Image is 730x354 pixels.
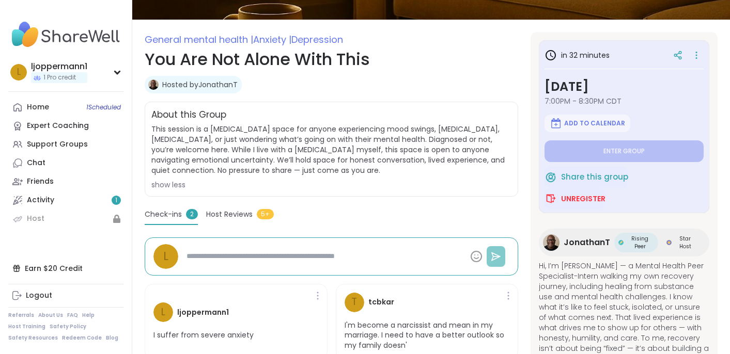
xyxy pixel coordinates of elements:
span: Anxiety | [253,33,291,46]
span: 5+ [257,209,274,219]
div: Support Groups [27,139,88,150]
span: General mental health | [145,33,253,46]
span: Depression [291,33,343,46]
span: 7:00PM - 8:30PM CDT [545,96,704,106]
h3: in 32 minutes [545,49,610,61]
a: Referrals [8,312,34,319]
div: Home [27,102,49,112]
a: Blog [106,334,118,342]
a: About Us [38,312,63,319]
a: Chat [8,154,123,172]
span: Host Reviews [206,209,253,220]
a: Host [8,210,123,228]
span: l [161,305,165,320]
span: Check-ins [145,209,182,220]
img: ShareWell Logomark [545,192,557,205]
p: I'm become a narcissist and mean in my marriage. I need to have a better outlook so my family doesn' [345,320,510,351]
span: Enter group [603,147,645,155]
h4: tcbkar [368,297,394,308]
img: ShareWell Nav Logo [8,17,123,53]
img: ShareWell Logomark [550,117,562,130]
div: show less [151,180,511,190]
p: I suffer from severe anxiety [153,330,254,341]
div: Expert Coaching [27,121,89,131]
a: Safety Policy [50,323,86,330]
span: l [17,66,21,79]
img: JonathanT [148,79,159,90]
span: Add to Calendar [564,119,625,127]
img: Rising Peer [618,240,624,245]
a: Help [82,312,95,319]
div: ljoppermann1 [31,61,87,72]
span: This session is a [MEDICAL_DATA] space for anyone experiencing mood swings, [MEDICAL_DATA], [MEDI... [151,124,505,175]
button: Unregister [545,188,605,210]
a: JonathanTJonathanTRising PeerRising PeerStar HostStar Host [539,229,709,256]
h2: About this Group [151,108,226,122]
div: Chat [27,158,45,168]
span: 2 [186,209,198,219]
img: JonathanT [543,234,560,251]
img: Star Host [666,240,672,245]
a: Expert Coaching [8,117,123,135]
a: Redeem Code [62,334,102,342]
h3: [DATE] [545,77,704,96]
a: FAQ [67,312,78,319]
span: t [351,295,357,310]
div: Earn $20 Credit [8,259,123,278]
span: 1 Pro credit [43,73,76,82]
span: Rising Peer [626,235,654,250]
a: Logout [8,286,123,305]
span: Star Host [674,235,697,250]
button: Enter group [545,140,704,162]
button: Share this group [545,166,628,188]
span: Unregister [561,194,605,204]
span: Share this group [561,171,628,183]
a: Hosted byJonathanT [162,79,238,90]
button: Add to Calendar [545,115,630,132]
div: Host [27,214,44,224]
div: Friends [27,176,54,187]
span: 1 [115,196,117,205]
div: Logout [26,291,52,301]
img: ShareWell Logomark [545,171,557,183]
span: 1 Scheduled [86,103,121,111]
h1: You Are Not Alone With This [145,47,518,72]
a: Host Training [8,323,45,330]
a: Home1Scheduled [8,98,123,117]
a: Activity1 [8,191,123,210]
a: Safety Resources [8,334,58,342]
h4: ljoppermann1 [177,307,229,318]
a: Support Groups [8,135,123,154]
span: JonathanT [564,236,610,249]
div: Activity [27,195,54,205]
a: Friends [8,172,123,191]
span: l [163,247,168,265]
